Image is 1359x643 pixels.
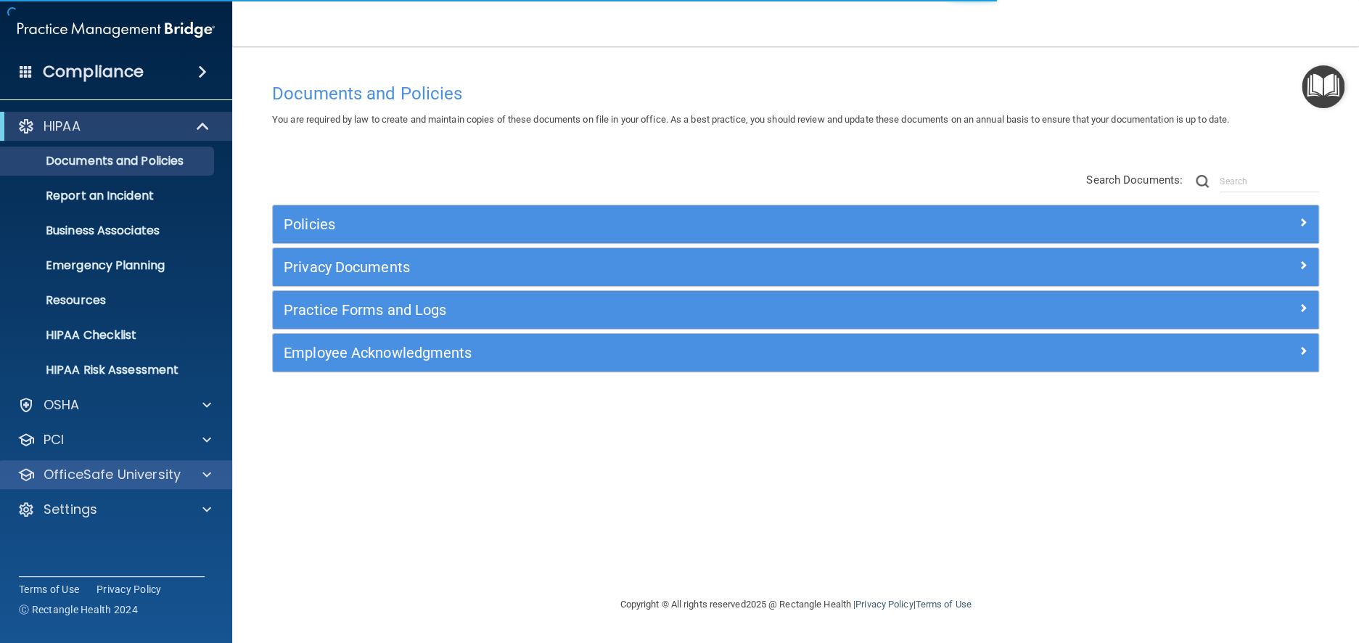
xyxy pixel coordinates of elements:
[9,189,208,203] p: Report an Incident
[915,599,971,610] a: Terms of Use
[284,298,1307,321] a: Practice Forms and Logs
[44,466,181,483] p: OfficeSafe University
[19,602,138,617] span: Ⓒ Rectangle Health 2024
[9,258,208,273] p: Emergency Planning
[272,114,1229,125] span: You are required by law to create and maintain copies of these documents on file in your office. ...
[44,118,81,135] p: HIPAA
[284,302,1046,318] h5: Practice Forms and Logs
[1196,175,1209,188] img: ic-search.3b580494.png
[17,15,215,44] img: PMB logo
[44,431,64,449] p: PCI
[17,396,211,414] a: OSHA
[531,581,1061,628] div: Copyright © All rights reserved 2025 @ Rectangle Health | |
[9,328,208,343] p: HIPAA Checklist
[272,84,1319,103] h4: Documents and Policies
[43,62,144,82] h4: Compliance
[284,213,1307,236] a: Policies
[17,466,211,483] a: OfficeSafe University
[855,599,913,610] a: Privacy Policy
[44,501,97,518] p: Settings
[9,224,208,238] p: Business Associates
[9,293,208,308] p: Resources
[17,118,210,135] a: HIPAA
[17,431,211,449] a: PCI
[284,216,1046,232] h5: Policies
[1086,173,1183,187] span: Search Documents:
[1302,65,1344,108] button: Open Resource Center
[19,582,79,597] a: Terms of Use
[284,341,1307,364] a: Employee Acknowledgments
[17,501,211,518] a: Settings
[284,259,1046,275] h5: Privacy Documents
[284,255,1307,279] a: Privacy Documents
[97,582,162,597] a: Privacy Policy
[44,396,80,414] p: OSHA
[1220,171,1319,192] input: Search
[9,363,208,377] p: HIPAA Risk Assessment
[9,154,208,168] p: Documents and Policies
[284,345,1046,361] h5: Employee Acknowledgments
